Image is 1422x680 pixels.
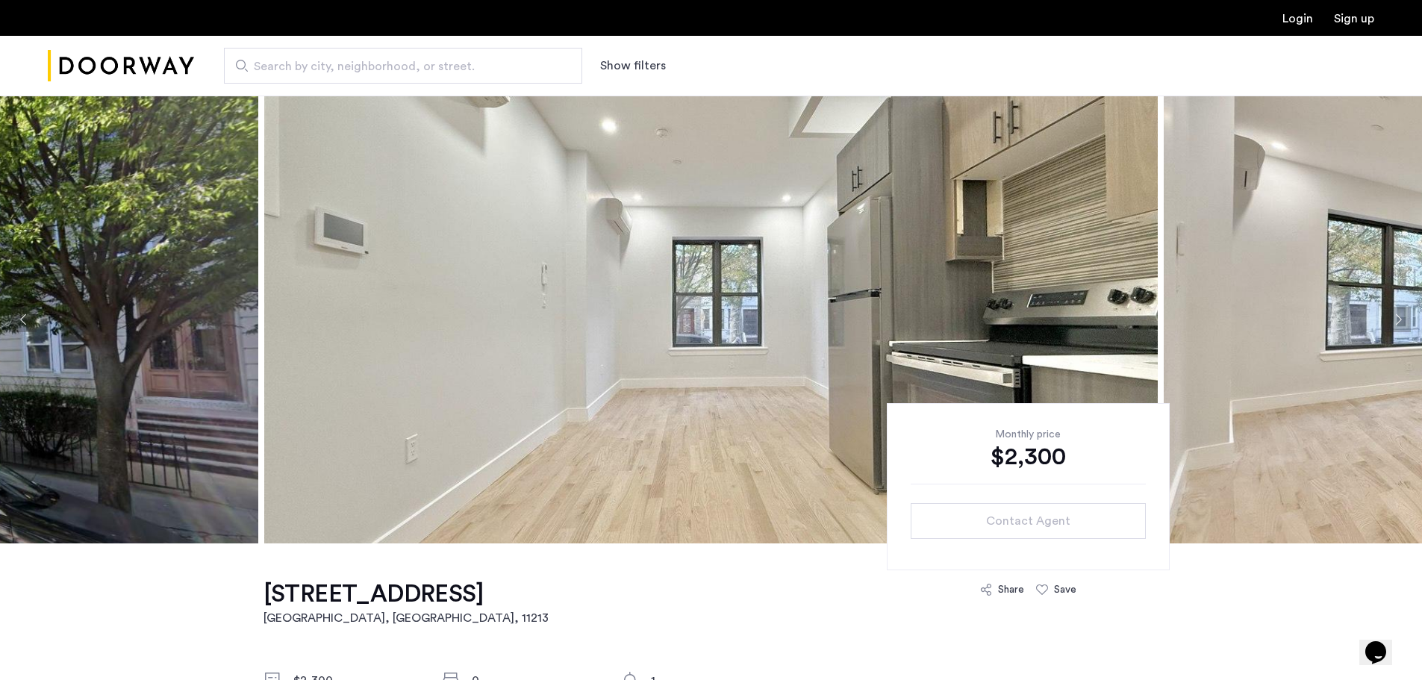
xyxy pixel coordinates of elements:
span: Contact Agent [986,512,1070,530]
a: Registration [1334,13,1374,25]
img: apartment [264,96,1158,543]
div: Monthly price [911,427,1146,442]
div: Share [998,582,1024,597]
button: Next apartment [1385,307,1411,332]
div: Save [1054,582,1076,597]
button: button [911,503,1146,539]
h2: [GEOGRAPHIC_DATA], [GEOGRAPHIC_DATA] , 11213 [263,609,549,627]
button: Show or hide filters [600,57,666,75]
a: Cazamio Logo [48,38,194,94]
img: logo [48,38,194,94]
a: [STREET_ADDRESS][GEOGRAPHIC_DATA], [GEOGRAPHIC_DATA], 11213 [263,579,549,627]
div: $2,300 [911,442,1146,472]
a: Login [1282,13,1313,25]
span: Search by city, neighborhood, or street. [254,57,540,75]
input: Apartment Search [224,48,582,84]
iframe: chat widget [1359,620,1407,665]
h1: [STREET_ADDRESS] [263,579,549,609]
button: Previous apartment [11,307,37,332]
